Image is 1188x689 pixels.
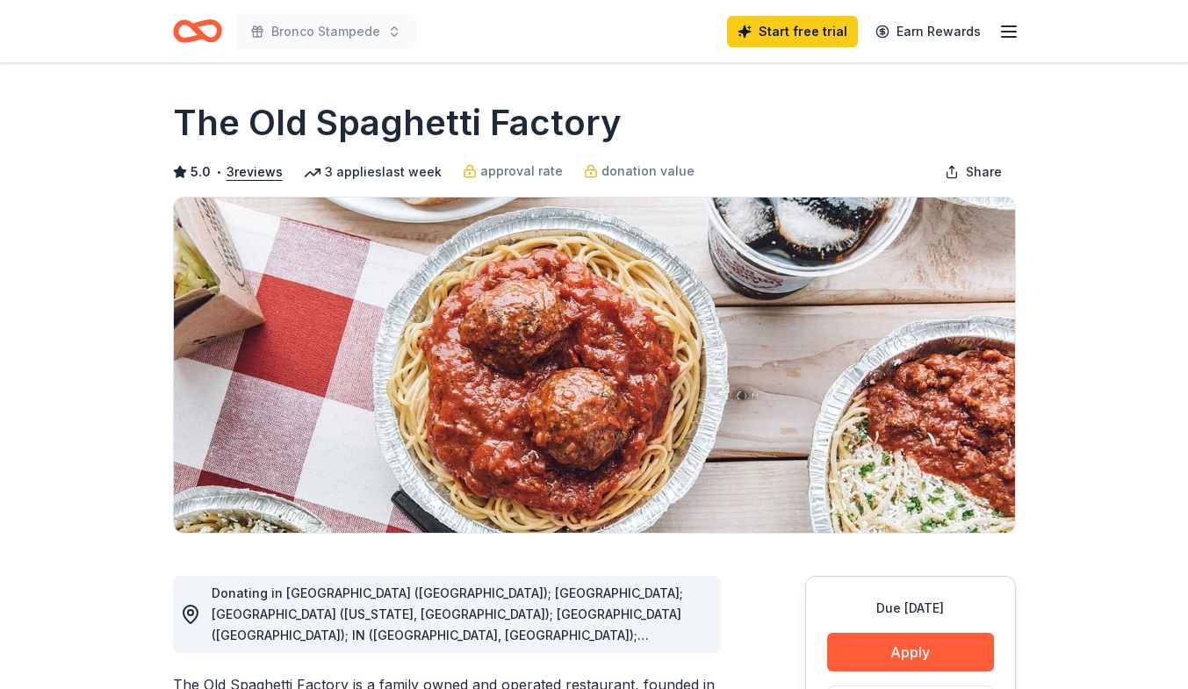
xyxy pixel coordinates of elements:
a: Earn Rewards [865,16,991,47]
span: Share [966,161,1002,183]
span: • [215,165,221,179]
span: donation value [601,161,695,182]
button: 3reviews [227,161,283,183]
a: Start free trial [727,16,858,47]
a: Home [173,11,222,52]
div: 3 applies last week [304,161,442,183]
img: Image for The Old Spaghetti Factory [174,197,1015,533]
span: 5.0 [191,161,211,183]
button: Bronco Stampede [236,14,415,49]
span: approval rate [480,161,563,182]
a: approval rate [463,161,563,182]
a: donation value [584,161,695,182]
h1: The Old Spaghetti Factory [173,98,622,147]
button: Share [931,154,1016,190]
span: Bronco Stampede [271,21,380,42]
button: Apply [827,633,994,671]
div: Due [DATE] [827,598,994,619]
